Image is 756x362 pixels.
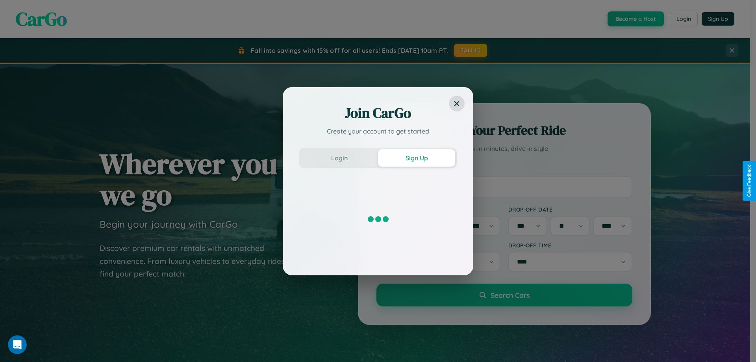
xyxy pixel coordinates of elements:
h2: Join CarGo [299,104,457,123]
iframe: Intercom live chat [8,335,27,354]
button: Login [301,149,378,167]
p: Create your account to get started [299,126,457,136]
button: Sign Up [378,149,455,167]
div: Give Feedback [747,165,752,197]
